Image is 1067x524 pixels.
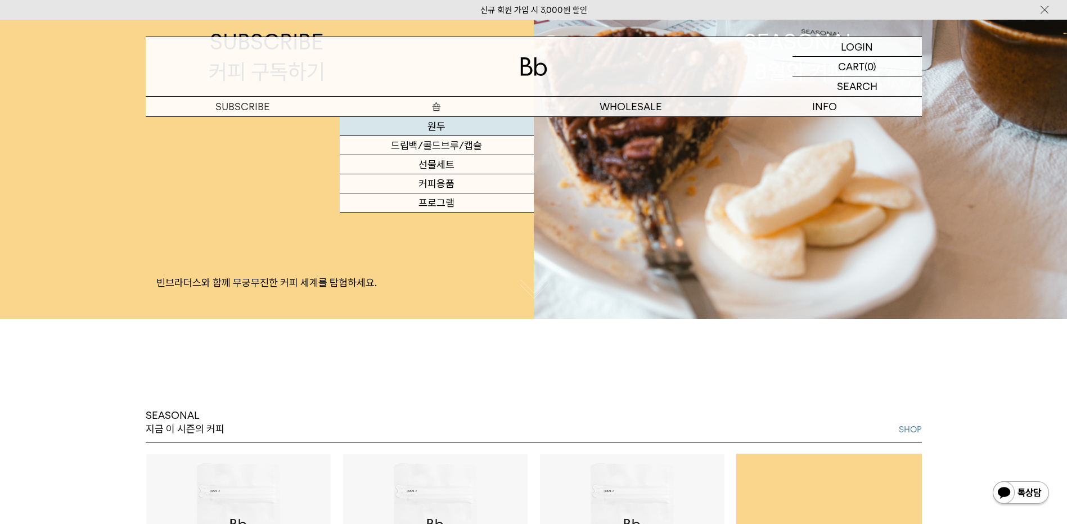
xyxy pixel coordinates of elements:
[146,97,340,116] a: SUBSCRIBE
[520,57,547,76] img: 로고
[340,117,534,136] a: 원두
[865,57,876,76] p: (0)
[841,37,873,56] p: LOGIN
[793,57,922,76] a: CART (0)
[793,37,922,57] a: LOGIN
[837,76,877,96] p: SEARCH
[992,480,1050,507] img: 카카오톡 채널 1:1 채팅 버튼
[340,136,534,155] a: 드립백/콜드브루/캡슐
[146,409,224,436] p: SEASONAL 지금 이 시즌의 커피
[728,97,922,116] p: INFO
[340,193,534,213] a: 프로그램
[838,57,865,76] p: CART
[340,174,534,193] a: 커피용품
[480,5,587,15] a: 신규 회원 가입 시 3,000원 할인
[899,423,922,436] a: SHOP
[340,155,534,174] a: 선물세트
[534,97,728,116] p: WHOLESALE
[340,97,534,116] a: 숍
